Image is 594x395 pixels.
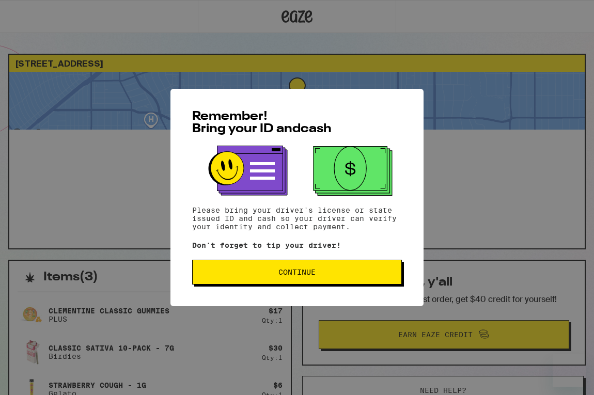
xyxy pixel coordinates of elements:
[553,354,586,387] iframe: Button to launch messaging window
[192,206,402,231] p: Please bring your driver's license or state issued ID and cash so your driver can verify your ide...
[278,268,316,276] span: Continue
[192,110,332,135] span: Remember! Bring your ID and cash
[192,241,402,249] p: Don't forget to tip your driver!
[192,260,402,285] button: Continue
